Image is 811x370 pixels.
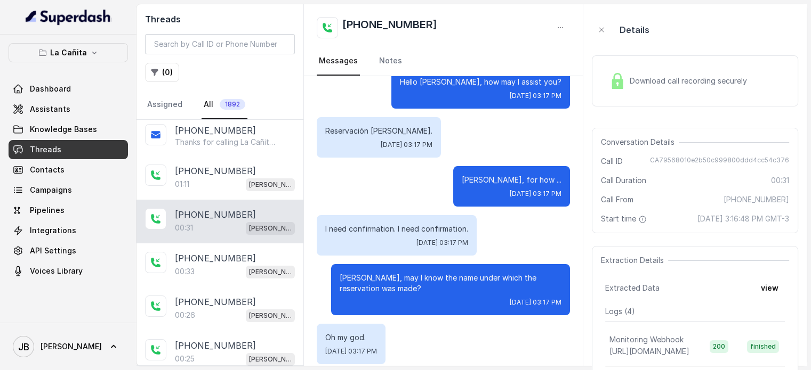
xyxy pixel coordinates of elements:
span: Contacts [30,165,65,175]
a: Assigned [145,91,184,119]
a: Contacts [9,160,128,179]
a: Pipelines [9,201,128,220]
p: Thanks for calling La Cañita! Please fill out this form with your event details and our manager w... [175,137,277,147]
span: [DATE] 03:17 PM [510,92,561,100]
p: Hello [PERSON_NAME], how may I assist you? [400,77,561,87]
p: 00:31 [175,223,193,233]
span: [DATE] 03:17 PM [325,347,377,356]
p: [PHONE_NUMBER] [175,252,256,265]
span: Call ID [601,156,623,167]
img: Lock Icon [609,73,625,89]
p: 01:11 [175,179,189,190]
p: La Cañita [50,46,87,59]
p: [PHONE_NUMBER] [175,165,256,177]
span: Campaigns [30,185,72,195]
span: Extraction Details [601,255,668,266]
span: API Settings [30,245,76,256]
a: Voices Library [9,261,128,281]
span: Extracted Data [605,283,660,293]
span: Dashboard [30,84,71,94]
img: light.svg [26,9,111,26]
p: Details [620,23,649,36]
a: All1892 [202,91,247,119]
button: (0) [145,63,179,82]
a: Notes [377,47,404,76]
span: Call From [601,194,633,205]
span: Voices Library [30,266,83,276]
span: [DATE] 03:17 PM [381,141,432,149]
span: [DATE] 03:17 PM [416,239,468,247]
p: [PERSON_NAME], for how ... [462,175,561,185]
p: 00:33 [175,266,195,277]
span: Threads [30,144,61,155]
p: [PHONE_NUMBER] [175,339,256,352]
span: 00:31 [771,175,789,186]
span: Assistants [30,104,70,114]
a: [PERSON_NAME] [9,332,128,361]
p: [PHONE_NUMBER] [175,208,256,221]
a: API Settings [9,241,128,260]
p: [PHONE_NUMBER] [175,124,256,137]
span: [URL][DOMAIN_NAME] [609,347,689,356]
a: Assistants [9,100,128,119]
p: [PERSON_NAME] [249,267,292,277]
span: [DATE] 3:16:48 PM GMT-3 [697,213,789,224]
a: Threads [9,140,128,159]
p: [PERSON_NAME] [249,223,292,234]
span: Call Duration [601,175,646,186]
h2: Threads [145,13,295,26]
span: finished [747,340,779,353]
a: Messages [317,47,360,76]
p: [PERSON_NAME] [249,354,292,365]
text: JB [18,341,29,352]
span: Knowledge Bases [30,124,97,135]
span: [PHONE_NUMBER] [724,194,789,205]
a: Integrations [9,221,128,240]
span: Start time [601,213,649,224]
span: Download call recording securely [630,76,751,86]
p: Reservación [PERSON_NAME]. [325,126,432,136]
p: [PERSON_NAME] [249,179,292,190]
span: [DATE] 03:17 PM [510,298,561,307]
span: [DATE] 03:17 PM [510,190,561,198]
a: Dashboard [9,79,128,98]
span: [PERSON_NAME] [41,341,102,352]
p: I need confirmation. I need confirmation. [325,224,468,234]
p: Logs ( 4 ) [605,306,785,317]
button: view [754,278,785,298]
p: Oh my god. [325,332,377,343]
h2: [PHONE_NUMBER] [342,17,437,38]
p: [PERSON_NAME] [249,310,292,321]
span: Conversation Details [601,137,679,147]
p: 00:25 [175,353,195,364]
p: 00:26 [175,310,195,320]
a: Knowledge Bases [9,120,128,139]
p: [PERSON_NAME], may I know the name under which the reservation was made? [340,273,561,294]
span: 1892 [220,99,245,110]
span: Integrations [30,225,76,236]
span: CA79568010e2b50c999800ddd4cc54c376 [650,156,789,167]
p: [PHONE_NUMBER] [175,295,256,308]
nav: Tabs [145,91,295,119]
nav: Tabs [317,47,570,76]
span: Pipelines [30,205,65,216]
p: Monitoring Webhook [609,334,684,345]
button: La Cañita [9,43,128,62]
span: 200 [710,340,728,353]
a: Campaigns [9,180,128,200]
input: Search by Call ID or Phone Number [145,34,295,54]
